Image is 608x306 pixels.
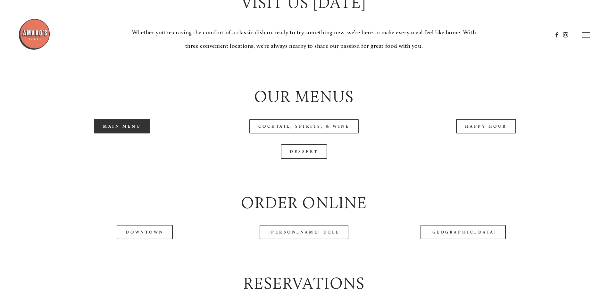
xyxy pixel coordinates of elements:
[421,225,506,239] a: [GEOGRAPHIC_DATA]
[18,18,50,50] img: Amaro's Table
[94,119,150,133] a: Main Menu
[37,85,571,108] h2: Our Menus
[281,144,327,159] a: Dessert
[249,119,359,133] a: Cocktail, Spirits, & Wine
[260,225,349,239] a: [PERSON_NAME] Dell
[456,119,516,133] a: Happy Hour
[37,272,571,295] h2: Reservations
[117,225,172,239] a: Downtown
[37,191,571,214] h2: Order Online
